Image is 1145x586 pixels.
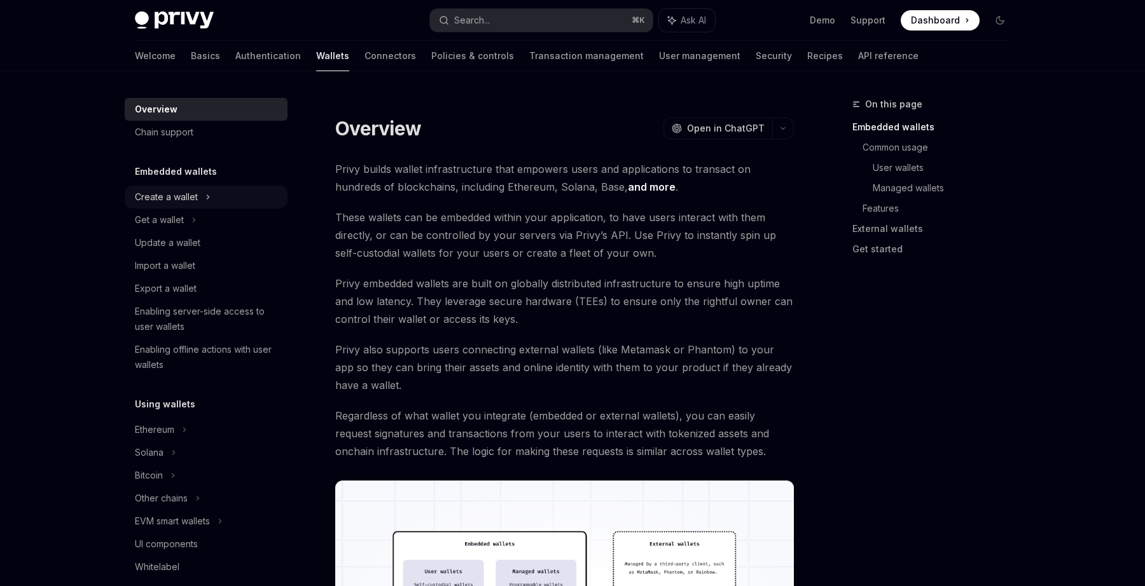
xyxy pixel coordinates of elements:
[135,397,195,412] h5: Using wallets
[135,559,179,575] div: Whitelabel
[316,41,349,71] a: Wallets
[125,338,288,376] a: Enabling offline actions with user wallets
[430,9,653,32] button: Search...⌘K
[810,14,835,27] a: Demo
[135,102,177,117] div: Overview
[135,189,198,205] div: Create a wallet
[135,468,163,483] div: Bitcoin
[135,304,280,334] div: Enabling server-side access to user wallets
[135,258,195,273] div: Import a wallet
[135,536,198,552] div: UI components
[863,198,1020,219] a: Features
[125,98,288,121] a: Overview
[125,533,288,555] a: UI components
[135,422,174,437] div: Ethereum
[807,41,843,71] a: Recipes
[135,491,188,506] div: Other chains
[135,212,184,228] div: Get a wallet
[125,121,288,144] a: Chain support
[191,41,220,71] a: Basics
[125,254,288,277] a: Import a wallet
[865,97,922,112] span: On this page
[659,41,740,71] a: User management
[756,41,792,71] a: Security
[529,41,644,71] a: Transaction management
[659,9,715,32] button: Ask AI
[628,181,676,194] a: and more
[125,231,288,254] a: Update a wallet
[663,118,772,139] button: Open in ChatGPT
[335,208,794,262] span: These wallets can be embedded within your application, to have users interact with them directly,...
[135,41,176,71] a: Welcome
[135,235,200,250] div: Update a wallet
[135,514,210,529] div: EVM smart wallets
[873,178,1020,198] a: Managed wallets
[335,341,794,394] span: Privy also supports users connecting external wallets (like Metamask or Phantom) to your app so t...
[431,41,514,71] a: Policies & controls
[990,10,1010,31] button: Toggle dark mode
[852,219,1020,239] a: External wallets
[135,445,163,460] div: Solana
[632,15,645,25] span: ⌘ K
[901,10,980,31] a: Dashboard
[135,164,217,179] h5: Embedded wallets
[850,14,885,27] a: Support
[687,122,765,135] span: Open in ChatGPT
[681,14,706,27] span: Ask AI
[858,41,919,71] a: API reference
[454,13,490,28] div: Search...
[364,41,416,71] a: Connectors
[335,275,794,328] span: Privy embedded wallets are built on globally distributed infrastructure to ensure high uptime and...
[911,14,960,27] span: Dashboard
[235,41,301,71] a: Authentication
[852,239,1020,259] a: Get started
[873,158,1020,178] a: User wallets
[863,137,1020,158] a: Common usage
[852,117,1020,137] a: Embedded wallets
[335,117,421,140] h1: Overview
[135,342,280,372] div: Enabling offline actions with user wallets
[125,300,288,338] a: Enabling server-side access to user wallets
[125,555,288,578] a: Whitelabel
[135,11,214,29] img: dark logo
[125,277,288,300] a: Export a wallet
[335,160,794,196] span: Privy builds wallet infrastructure that empowers users and applications to transact on hundreds o...
[335,407,794,460] span: Regardless of what wallet you integrate (embedded or external wallets), you can easily request si...
[135,281,197,296] div: Export a wallet
[135,125,193,140] div: Chain support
